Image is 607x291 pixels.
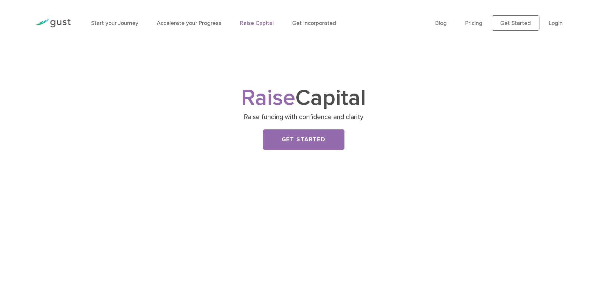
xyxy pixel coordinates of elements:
img: Gust Logo [35,19,71,27]
a: Accelerate your Progress [157,20,221,27]
a: Get Started [263,129,344,150]
a: Blog [435,20,447,27]
a: Get Incorporated [292,20,336,27]
a: Start your Journey [91,20,138,27]
a: Pricing [465,20,482,27]
p: Raise funding with confidence and clarity [180,113,427,122]
h1: Capital [178,88,430,108]
span: Raise [241,84,295,111]
a: Login [549,20,563,27]
a: Raise Capital [240,20,274,27]
a: Get Started [492,15,539,31]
